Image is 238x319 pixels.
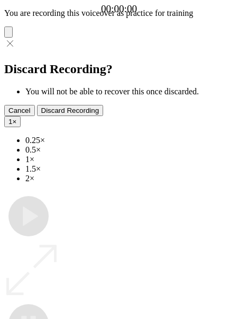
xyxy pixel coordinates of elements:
span: 1 [8,118,12,126]
li: 0.5× [25,145,234,155]
p: You are recording this voiceover as practice for training [4,8,234,18]
button: Cancel [4,105,35,116]
li: 2× [25,174,234,183]
a: 00:00:00 [101,3,137,15]
h2: Discard Recording? [4,62,234,76]
button: 1× [4,116,21,127]
li: 1× [25,155,234,164]
li: 0.25× [25,136,234,145]
button: Discard Recording [37,105,104,116]
li: You will not be able to recover this once discarded. [25,87,234,96]
li: 1.5× [25,164,234,174]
